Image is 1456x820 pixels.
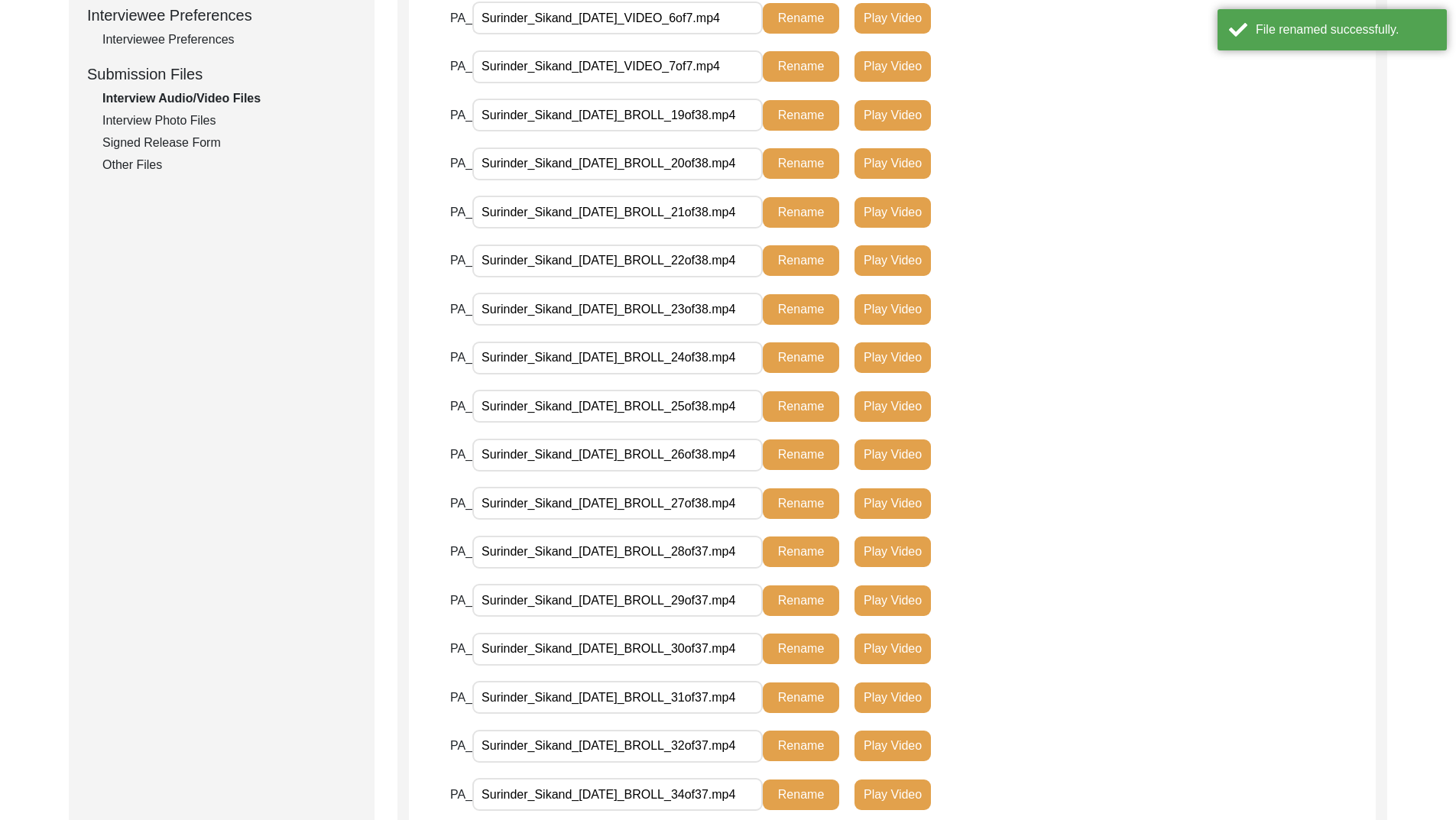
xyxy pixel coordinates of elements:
[854,439,931,470] button: Play Video
[763,342,839,373] button: Rename
[450,109,472,122] span: PA_
[450,448,472,461] span: PA_
[102,156,356,174] div: Other Files
[450,497,472,510] span: PA_
[854,585,931,616] button: Play Video
[854,779,931,810] button: Play Video
[854,51,931,82] button: Play Video
[763,779,839,810] button: Rename
[102,112,356,130] div: Interview Photo Files
[854,148,931,179] button: Play Video
[763,634,839,664] button: Rename
[450,351,472,364] span: PA_
[450,11,472,24] span: PA_
[1256,21,1435,39] div: File renamed successfully.
[763,148,839,179] button: Rename
[450,594,472,607] span: PA_
[854,100,931,131] button: Play Video
[854,294,931,325] button: Play Video
[763,294,839,325] button: Rename
[450,303,472,316] span: PA_
[450,691,472,704] span: PA_
[450,545,472,558] span: PA_
[763,536,839,567] button: Rename
[87,63,356,86] div: Submission Files
[854,536,931,567] button: Play Video
[450,206,472,219] span: PA_
[854,731,931,761] button: Play Video
[450,739,472,752] span: PA_
[854,634,931,664] button: Play Video
[763,391,839,422] button: Rename
[763,439,839,470] button: Rename
[763,100,839,131] button: Rename
[450,788,472,801] span: PA_
[87,4,356,27] div: Interviewee Preferences
[102,89,356,108] div: Interview Audio/Video Files
[854,342,931,373] button: Play Video
[854,3,931,34] button: Play Video
[102,31,356,49] div: Interviewee Preferences
[450,60,472,73] span: PA_
[763,3,839,34] button: Rename
[763,245,839,276] button: Rename
[763,488,839,519] button: Rename
[854,197,931,228] button: Play Video
[763,197,839,228] button: Rename
[854,488,931,519] button: Play Video
[854,391,931,422] button: Play Video
[450,400,472,413] span: PA_
[450,254,472,267] span: PA_
[763,585,839,616] button: Rename
[763,51,839,82] button: Rename
[854,682,931,713] button: Play Video
[854,245,931,276] button: Play Video
[763,682,839,713] button: Rename
[763,731,839,761] button: Rename
[450,157,472,170] span: PA_
[102,134,356,152] div: Signed Release Form
[450,642,472,655] span: PA_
